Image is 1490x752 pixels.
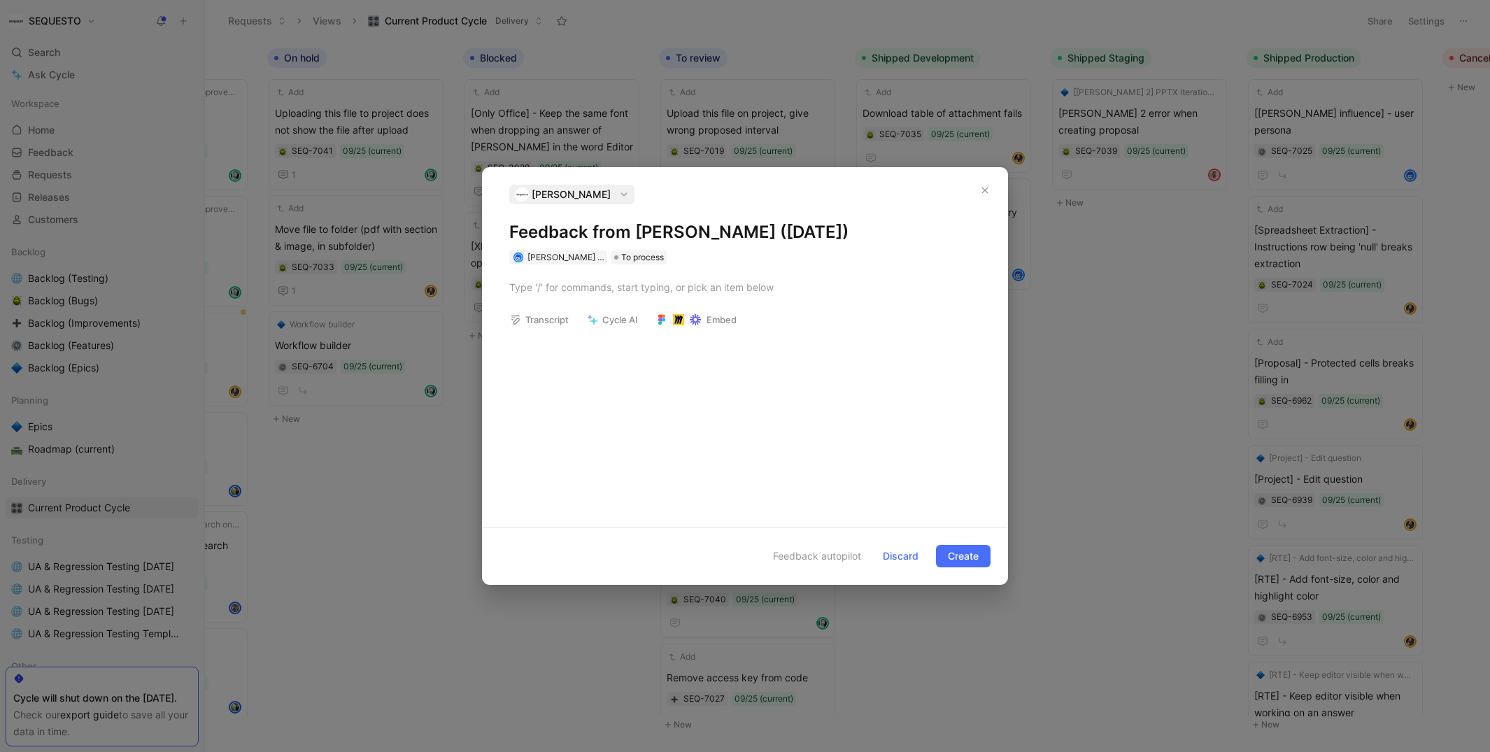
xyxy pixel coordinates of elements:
span: [PERSON_NAME] [532,186,611,203]
span: [PERSON_NAME] t'Serstevens [527,252,646,262]
img: avatar [514,253,522,261]
img: logo [515,187,529,201]
button: Feedback autopilot [744,547,865,565]
button: Create [936,545,991,567]
span: Discard [883,548,918,565]
button: Discard [871,545,930,567]
button: logo[PERSON_NAME] [509,185,634,204]
div: To process [611,250,667,264]
span: To process [621,250,664,264]
span: Feedback autopilot [773,548,861,565]
h1: Feedback from [PERSON_NAME] ([DATE]) [509,221,981,243]
button: Cycle AI [581,310,644,329]
span: Create [948,548,979,565]
button: Transcript [504,310,575,329]
button: Embed [650,310,743,329]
